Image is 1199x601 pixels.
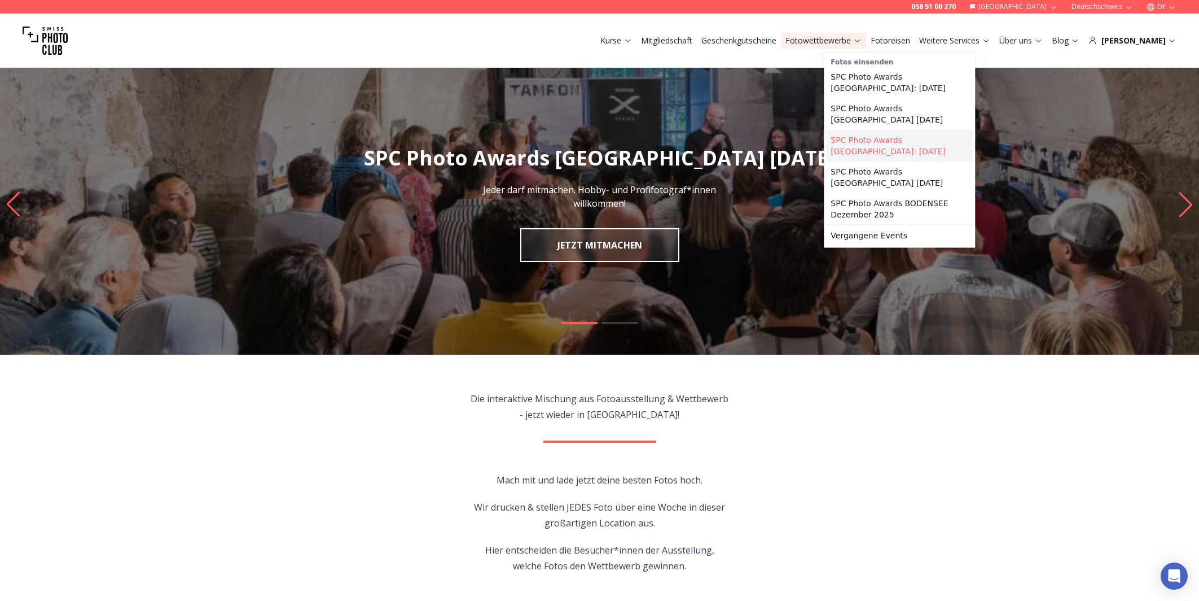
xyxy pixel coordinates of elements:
[1052,35,1079,46] a: Blog
[596,33,636,49] button: Kurse
[600,35,632,46] a: Kurse
[826,162,973,193] a: SPC Photo Awards [GEOGRAPHIC_DATA] [DATE]
[871,35,910,46] a: Fotoreisen
[1047,33,1084,49] button: Blog
[826,55,973,67] div: Fotos einsenden
[701,35,776,46] a: Geschenkgutscheine
[471,391,728,423] p: Die interaktive Mischung aus Fotoausstellung & Wettbewerb - jetzt wieder in [GEOGRAPHIC_DATA]!
[23,18,68,63] img: Swiss photo club
[781,33,866,49] button: Fotowettbewerbe
[1088,35,1176,46] div: [PERSON_NAME]
[471,542,728,574] p: Hier entscheiden die Besucher*innen der Ausstellung, welche Fotos den Wettbewerb gewinnen.
[471,499,728,531] p: Wir drucken & stellen JEDES Foto über eine Woche in dieser großartigen Location aus.
[473,183,726,210] p: Jeder darf mitmachen. Hobby- und Profifotograf*innen willkommen!
[520,228,679,262] a: JETZT MITMACHEN
[915,33,995,49] button: Weitere Services
[641,35,692,46] a: Mitgliedschaft
[471,472,728,488] p: Mach mit und lade jetzt deine besten Fotos hoch.
[826,98,973,130] a: SPC Photo Awards [GEOGRAPHIC_DATA] [DATE]
[826,193,973,225] a: SPC Photo Awards BODENSEE Dezember 2025
[826,67,973,98] a: SPC Photo Awards [GEOGRAPHIC_DATA]: [DATE]
[919,35,990,46] a: Weitere Services
[1161,563,1188,590] div: Open Intercom Messenger
[697,33,781,49] button: Geschenkgutscheine
[911,2,956,11] a: 058 51 00 270
[995,33,1047,49] button: Über uns
[826,225,973,246] a: Vergangene Events
[826,130,973,162] a: SPC Photo Awards [GEOGRAPHIC_DATA]: [DATE]
[866,33,915,49] button: Fotoreisen
[636,33,697,49] button: Mitgliedschaft
[999,35,1043,46] a: Über uns
[785,35,862,46] a: Fotowettbewerbe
